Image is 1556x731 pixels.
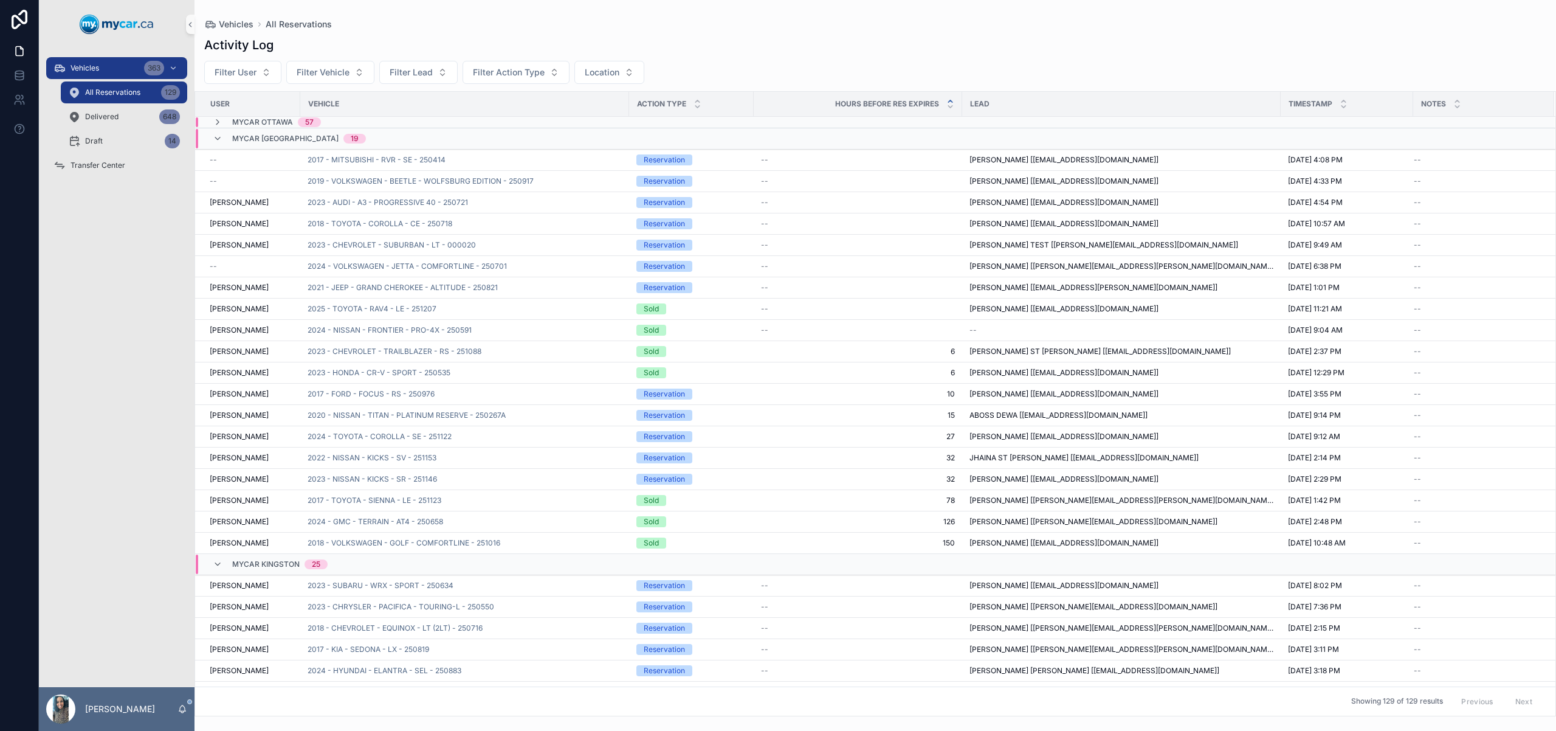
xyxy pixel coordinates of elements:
a: 2018 - TOYOTA - COROLLA - CE - 250718 [308,219,452,229]
span: -- [761,283,768,293]
span: All Reservations [85,88,140,97]
span: -- [761,666,768,676]
span: [PERSON_NAME] [210,347,269,356]
span: 2019 - VOLKSWAGEN - BEETLE - WOLFSBURG EDITION - 250917 [308,176,534,186]
div: Reservation [644,197,685,208]
span: 6 [761,347,955,356]
span: [DATE] 9:49 AM [1288,240,1342,250]
span: MyCar Ottawa [232,117,293,127]
span: -- [1414,581,1421,591]
span: 27 [761,432,955,442]
span: [PERSON_NAME] [210,623,269,633]
span: [PERSON_NAME] [[PERSON_NAME][EMAIL_ADDRESS][DOMAIN_NAME]] [969,602,1217,612]
div: Sold [644,325,659,336]
span: Filter User [215,66,256,78]
div: Reservation [644,154,685,165]
span: [PERSON_NAME] [210,517,269,527]
span: 32 [761,453,955,463]
span: [PERSON_NAME] [210,240,269,250]
span: [PERSON_NAME] [210,602,269,612]
div: Reservation [644,261,685,272]
span: -- [1414,176,1421,186]
span: [DATE] 1:42 PM [1288,496,1341,505]
span: [PERSON_NAME] [[EMAIL_ADDRESS][DOMAIN_NAME]] [969,155,1158,165]
span: 32 [761,474,955,484]
span: 2018 - CHEVROLET - EQUINOX - LT (2LT) - 250716 [308,623,483,633]
a: 2024 - VOLKSWAGEN - JETTA - COMFORTLINE - 250701 [308,262,507,271]
span: [DATE] 7:36 PM [1288,602,1341,612]
h1: Activity Log [204,36,274,54]
span: Hours Before Res Expires [835,99,939,109]
span: [DATE] 9:12 AM [1288,432,1340,442]
span: [PERSON_NAME] [[EMAIL_ADDRESS][DOMAIN_NAME]] [969,538,1158,548]
span: [PERSON_NAME] [[PERSON_NAME][EMAIL_ADDRESS][PERSON_NAME][DOMAIN_NAME]] [969,645,1273,654]
a: 2017 - TOYOTA - SIENNA - LE - 251123 [308,496,441,505]
div: 19 [351,134,359,144]
span: 126 [761,517,955,527]
span: Vehicles [71,63,99,73]
span: [PERSON_NAME] [[PERSON_NAME][EMAIL_ADDRESS][PERSON_NAME][DOMAIN_NAME]] [969,262,1273,271]
span: [DATE] 11:21 AM [1288,304,1342,314]
span: -- [761,325,768,335]
a: 2021 - JEEP - GRAND CHEROKEE - ALTITUDE - 250821 [308,283,498,293]
span: [PERSON_NAME] [210,283,269,293]
a: 2024 - GMC - TERRAIN - AT4 - 250658 [308,517,443,527]
div: Reservation [644,580,685,591]
span: Location [585,66,619,78]
a: 2020 - NISSAN - TITAN - PLATINUM RESERVE - 250267A [308,411,506,420]
span: [DATE] 2:29 PM [1288,474,1341,484]
span: Lead [970,99,990,109]
a: 2024 - HYUNDAI - ELANTRA - SEL - 250883 [308,666,461,676]
div: Sold [644,516,659,527]
a: 2023 - SUBARU - WRX - SPORT - 250634 [308,581,453,591]
a: 2025 - TOYOTA - RAV4 - LE - 251207 [308,304,436,314]
span: [PERSON_NAME] [[EMAIL_ADDRESS][DOMAIN_NAME]] [969,219,1158,229]
div: Reservation [644,644,685,655]
span: [DATE] 9:14 PM [1288,411,1341,420]
div: Reservation [644,410,685,421]
span: -- [1414,623,1421,633]
div: Sold [644,303,659,314]
div: Sold [644,367,659,378]
img: App logo [80,15,154,34]
span: -- [761,602,768,612]
button: Select Button [379,61,458,84]
span: [PERSON_NAME] [210,453,269,463]
span: -- [1414,602,1421,612]
a: Transfer Center [46,154,187,176]
span: -- [1414,538,1421,548]
span: [PERSON_NAME] [PERSON_NAME] [[EMAIL_ADDRESS][DOMAIN_NAME]] [969,666,1219,676]
span: [DATE] 1:01 PM [1288,283,1340,293]
span: [DATE] 10:57 AM [1288,219,1345,229]
div: 129 [161,85,180,100]
span: [DATE] 2:15 PM [1288,623,1340,633]
span: ABOSS DEWA [[EMAIL_ADDRESS][DOMAIN_NAME]] [969,411,1148,420]
span: 2017 - FORD - FOCUS - RS - 250976 [308,389,435,399]
span: -- [969,325,977,335]
span: MyCar Kingston [232,560,300,569]
div: scrollable content [39,49,194,192]
button: Select Button [286,61,374,84]
span: -- [1414,517,1421,527]
span: [PERSON_NAME] [[EMAIL_ADDRESS][DOMAIN_NAME]] [969,474,1158,484]
span: User [210,99,230,109]
span: [PERSON_NAME] [210,219,269,229]
span: [PERSON_NAME] [[EMAIL_ADDRESS][DOMAIN_NAME]] [969,368,1158,378]
a: 2023 - CHRYSLER - PACIFICA - TOURING-L - 250550 [308,602,494,612]
a: 2023 - HONDA - CR-V - SPORT - 250535 [308,368,450,378]
a: 2017 - MITSUBISHI - RVR - SE - 250414 [308,155,446,165]
a: 2023 - CHEVROLET - TRAILBLAZER - RS - 251088 [308,347,481,356]
span: [PERSON_NAME] [210,304,269,314]
div: Sold [644,538,659,549]
span: -- [1414,198,1421,207]
span: 2024 - TOYOTA - COROLLA - SE - 251122 [308,432,452,442]
span: 10 [761,389,955,399]
span: Filter Vehicle [297,66,349,78]
span: [PERSON_NAME] [[PERSON_NAME][EMAIL_ADDRESS][DOMAIN_NAME]] [969,517,1217,527]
